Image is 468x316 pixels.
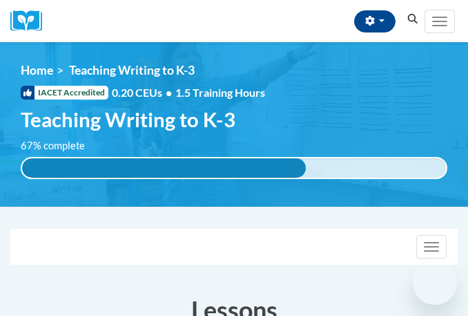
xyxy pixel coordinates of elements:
iframe: Button to launch messaging window [413,261,457,305]
img: Logo brand [10,10,52,32]
button: Search [402,11,423,28]
span: Teaching Writing to K-3 [69,63,195,77]
span: 1.5 Training Hours [175,86,265,99]
a: Cox Campus [10,10,52,32]
label: 67% complete [21,138,100,154]
span: Teaching Writing to K-3 [21,107,235,131]
span: IACET Accredited [21,86,108,100]
button: Account Settings [354,10,396,32]
span: • [166,86,172,99]
span: 0.20 CEUs [112,85,175,100]
a: Home [21,63,53,77]
div: 67% complete [22,158,306,178]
